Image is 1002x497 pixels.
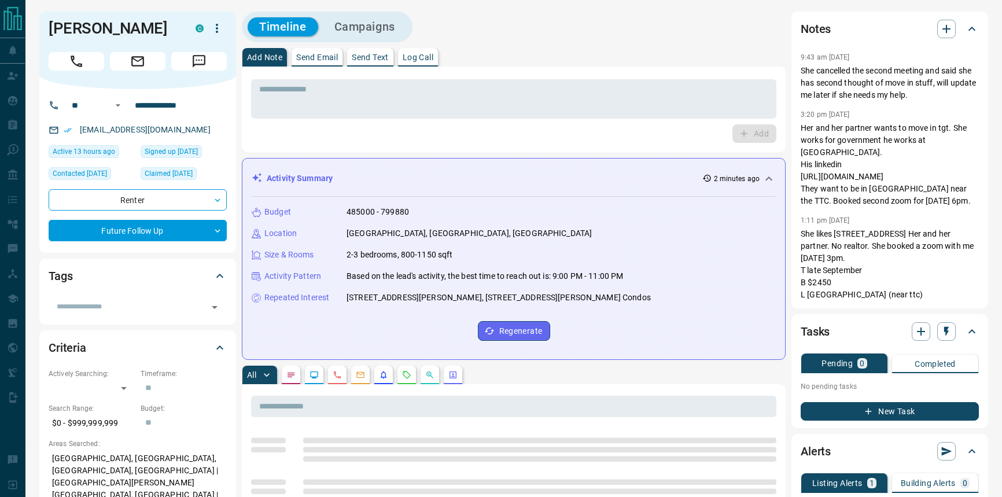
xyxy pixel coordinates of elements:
[141,167,227,183] div: Mon Aug 05 2024
[264,206,291,218] p: Budget
[196,24,204,32] div: condos.ca
[801,442,831,461] h2: Alerts
[49,189,227,211] div: Renter
[801,111,850,119] p: 3:20 pm [DATE]
[141,369,227,379] p: Timeframe:
[801,228,979,301] p: She likes [STREET_ADDRESS] Her and her partner. No realtor. She booked a zoom with me [DATE] 3pm....
[403,53,433,61] p: Log Call
[49,338,86,357] h2: Criteria
[49,403,135,414] p: Search Range:
[145,168,193,179] span: Claimed [DATE]
[53,168,107,179] span: Contacted [DATE]
[478,321,550,341] button: Regenerate
[801,318,979,345] div: Tasks
[801,15,979,43] div: Notes
[352,53,389,61] p: Send Text
[347,227,592,240] p: [GEOGRAPHIC_DATA], [GEOGRAPHIC_DATA], [GEOGRAPHIC_DATA]
[347,249,453,261] p: 2-3 bedrooms, 800-1150 sqft
[801,437,979,465] div: Alerts
[347,292,651,304] p: [STREET_ADDRESS][PERSON_NAME], [STREET_ADDRESS][PERSON_NAME] Condos
[356,370,365,380] svg: Emails
[247,53,282,61] p: Add Note
[801,322,830,341] h2: Tasks
[347,270,623,282] p: Based on the lead's activity, the best time to reach out is: 9:00 PM - 11:00 PM
[64,126,72,134] svg: Email Verified
[801,402,979,421] button: New Task
[801,20,831,38] h2: Notes
[822,359,853,367] p: Pending
[310,370,319,380] svg: Lead Browsing Activity
[264,292,329,304] p: Repeated Interest
[286,370,296,380] svg: Notes
[801,216,850,224] p: 1:11 pm [DATE]
[323,17,407,36] button: Campaigns
[425,370,434,380] svg: Opportunities
[296,53,338,61] p: Send Email
[53,146,115,157] span: Active 13 hours ago
[333,370,342,380] svg: Calls
[49,220,227,241] div: Future Follow Up
[49,262,227,290] div: Tags
[49,145,135,161] div: Mon Aug 18 2025
[49,414,135,433] p: $0 - $999,999,999
[111,98,125,112] button: Open
[110,52,165,71] span: Email
[448,370,458,380] svg: Agent Actions
[141,145,227,161] div: Sun Aug 04 2024
[264,249,314,261] p: Size & Rooms
[714,174,760,184] p: 2 minutes ago
[870,479,874,487] p: 1
[347,206,409,218] p: 485000 - 799880
[49,19,178,38] h1: [PERSON_NAME]
[264,270,321,282] p: Activity Pattern
[379,370,388,380] svg: Listing Alerts
[915,360,956,368] p: Completed
[801,53,850,61] p: 9:43 am [DATE]
[267,172,333,185] p: Activity Summary
[402,370,411,380] svg: Requests
[860,359,864,367] p: 0
[963,479,967,487] p: 0
[49,334,227,362] div: Criteria
[812,479,863,487] p: Listing Alerts
[141,403,227,414] p: Budget:
[247,371,256,379] p: All
[171,52,227,71] span: Message
[49,439,227,449] p: Areas Searched:
[801,122,979,207] p: Her and her partner wants to move in tgt. She works for government he works at [GEOGRAPHIC_DATA]....
[145,146,198,157] span: Signed up [DATE]
[49,167,135,183] div: Wed Jun 04 2025
[49,52,104,71] span: Call
[801,65,979,101] p: She cancelled the second meeting and said she has second thought of move in stuff, will update me...
[248,17,318,36] button: Timeline
[207,299,223,315] button: Open
[901,479,956,487] p: Building Alerts
[49,369,135,379] p: Actively Searching:
[49,267,72,285] h2: Tags
[264,227,297,240] p: Location
[801,378,979,395] p: No pending tasks
[252,168,776,189] div: Activity Summary2 minutes ago
[80,125,211,134] a: [EMAIL_ADDRESS][DOMAIN_NAME]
